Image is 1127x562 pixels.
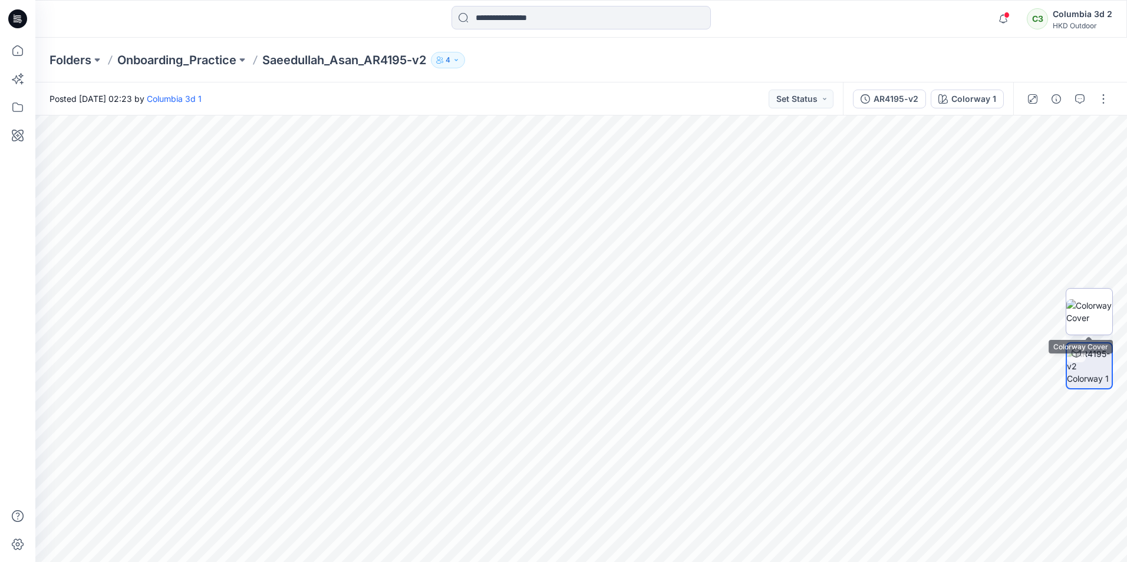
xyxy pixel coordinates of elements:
div: Colorway 1 [951,92,996,105]
img: Colorway Cover [1066,299,1112,324]
a: Columbia 3d 1 [147,94,202,104]
div: AR4195-v2 [874,92,918,105]
button: AR4195-v2 [853,90,926,108]
button: Details [1047,90,1066,108]
div: C3 [1027,8,1048,29]
img: AR4195-v2 Colorway 1 [1067,348,1112,385]
div: HKD Outdoor [1053,21,1112,30]
span: Posted [DATE] 02:23 by [50,92,202,105]
button: Colorway 1 [931,90,1004,108]
p: 4 [446,54,450,67]
button: 4 [431,52,465,68]
p: Saeedullah_Asan_AR4195-v2 [262,52,426,68]
a: Onboarding_Practice [117,52,236,68]
a: Folders [50,52,91,68]
div: Columbia 3d 2 [1053,7,1112,21]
